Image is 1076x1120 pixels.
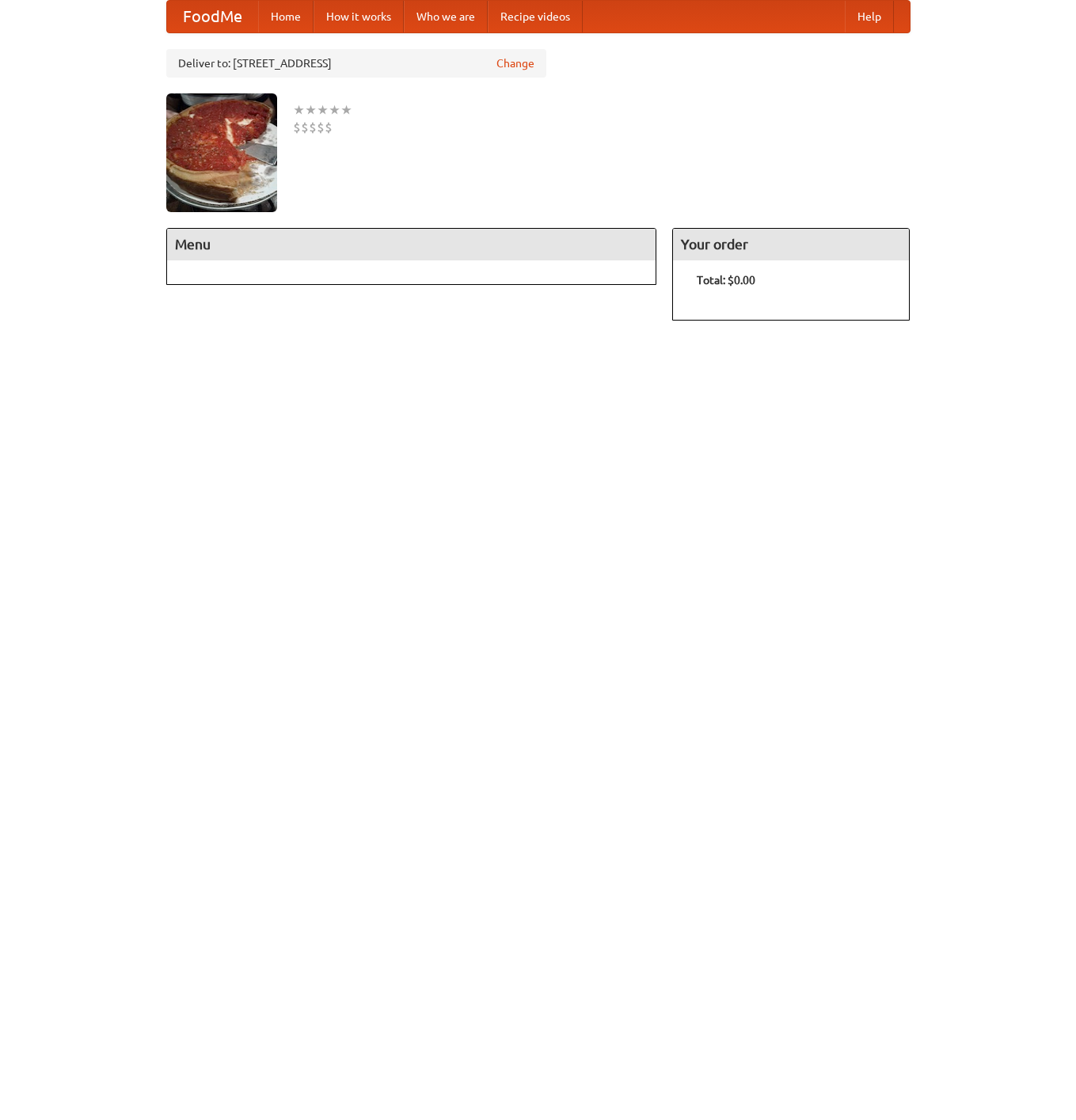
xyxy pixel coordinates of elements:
li: ★ [293,101,305,119]
li: $ [309,119,317,136]
a: Home [258,1,314,32]
li: ★ [305,101,317,119]
li: $ [301,119,309,136]
li: ★ [317,101,329,119]
img: angular.jpg [166,93,277,212]
a: FoodMe [167,1,258,32]
h4: Menu [167,229,656,260]
a: Who we are [404,1,488,32]
li: ★ [329,101,340,119]
li: $ [317,119,325,136]
b: Total: $0.00 [697,274,755,287]
a: Recipe videos [488,1,583,32]
li: ★ [340,101,352,119]
li: $ [293,119,301,136]
a: Help [845,1,894,32]
a: How it works [314,1,404,32]
a: Change [496,55,534,71]
h4: Your order [673,229,909,260]
li: $ [325,119,333,136]
div: Deliver to: [STREET_ADDRESS] [166,49,546,78]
